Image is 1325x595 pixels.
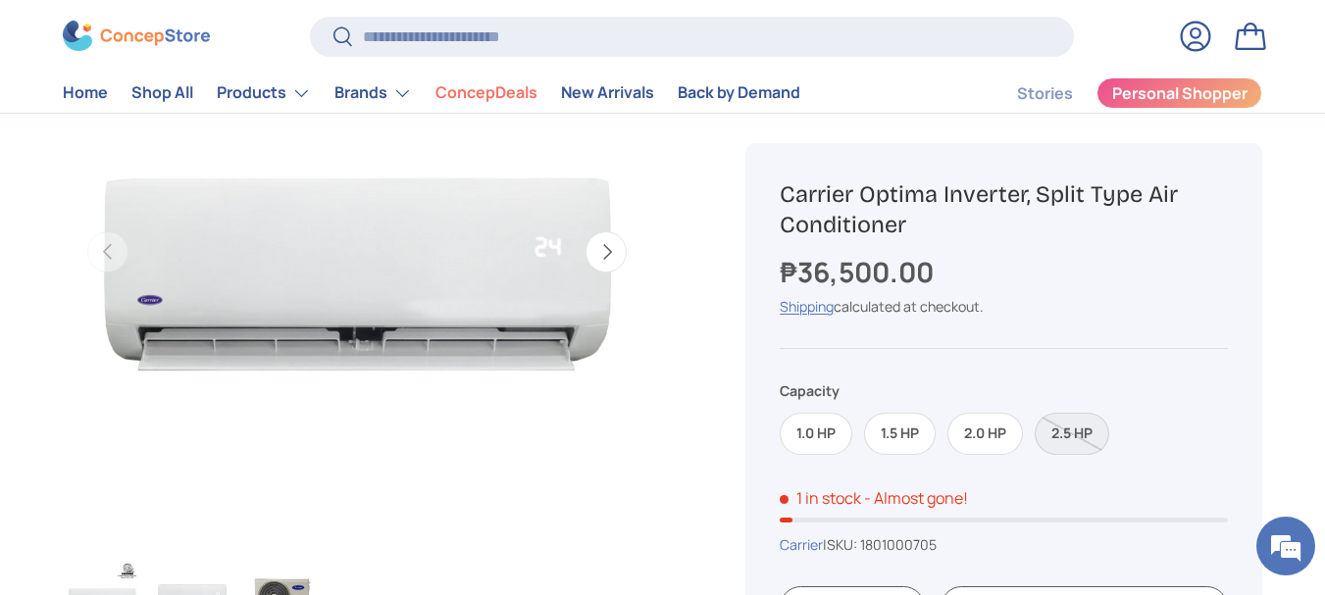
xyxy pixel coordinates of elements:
[780,253,939,290] strong: ₱36,500.00
[1035,413,1109,455] label: Sold out
[780,179,1228,239] h1: Carrier Optima Inverter, Split Type Air Conditioner
[678,74,800,113] a: Back by Demand
[827,535,857,554] span: SKU:
[780,381,840,402] legend: Capacity
[780,535,823,554] a: Carrier
[63,74,108,113] a: Home
[780,296,1228,317] div: calculated at checkout.
[780,487,861,509] span: 1 in stock
[860,535,937,554] span: 1801000705
[435,74,537,113] a: ConcepDeals
[1096,77,1262,109] a: Personal Shopper
[561,74,654,113] a: New Arrivals
[970,74,1262,113] nav: Secondary
[323,74,424,113] summary: Brands
[1112,86,1248,102] span: Personal Shopper
[205,74,323,113] summary: Products
[63,74,800,113] nav: Primary
[823,535,937,554] span: |
[864,487,968,509] p: - Almost gone!
[780,297,834,316] a: Shipping
[131,74,193,113] a: Shop All
[1017,74,1073,113] a: Stories
[63,22,210,52] img: ConcepStore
